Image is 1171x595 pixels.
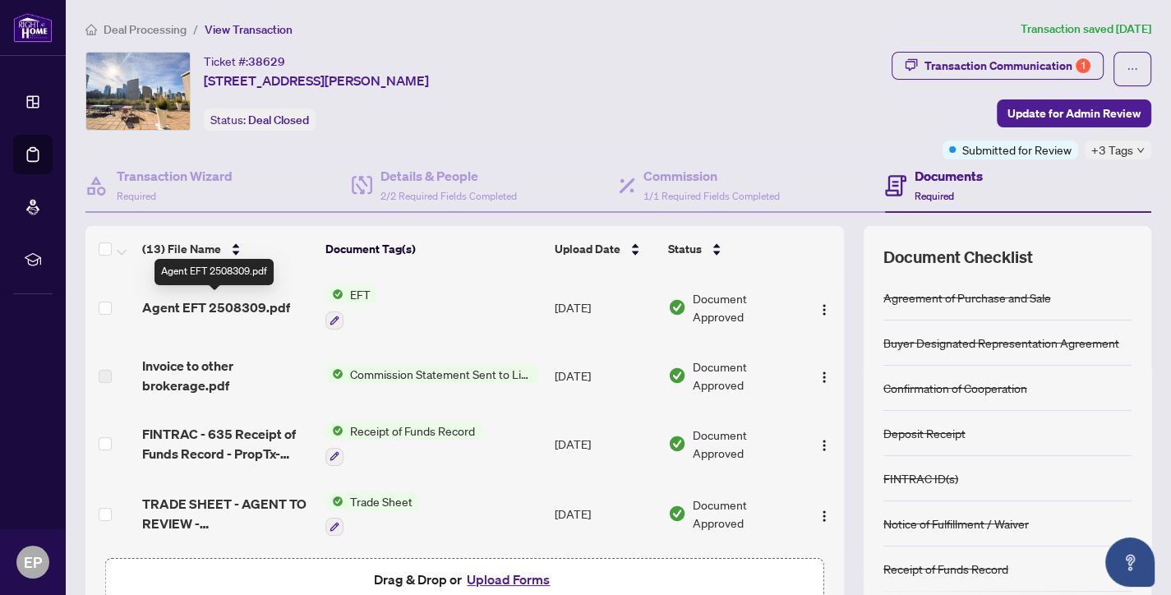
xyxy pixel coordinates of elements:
h4: Commission [643,166,780,186]
div: FINTRAC ID(s) [883,469,958,487]
div: Transaction Communication [924,53,1090,79]
span: TRADE SHEET - AGENT TO REVIEW - [PERSON_NAME]-1.pdf [142,494,312,533]
span: ellipsis [1127,63,1138,75]
span: FINTRAC - 635 Receipt of Funds Record - PropTx-OREA_[DATE] 22_22_52 1.pdf [142,424,312,464]
button: Update for Admin Review [997,99,1151,127]
span: 38629 [248,54,285,69]
button: Logo [811,431,837,457]
span: Update for Admin Review [1007,100,1141,127]
div: Confirmation of Cooperation [883,379,1027,397]
th: Status [662,226,804,272]
img: Status Icon [325,285,343,303]
span: Document Checklist [883,246,1033,269]
span: Deal Closed [248,113,309,127]
div: Agent EFT 2508309.pdf [154,259,274,285]
span: home [85,24,97,35]
span: Drag & Drop or [374,569,555,590]
button: Open asap [1105,537,1155,587]
span: Upload Date [555,240,620,258]
th: Document Tag(s) [319,226,548,272]
td: [DATE] [548,479,662,550]
img: Status Icon [325,422,343,440]
button: Status IconCommission Statement Sent to Listing Brokerage [325,365,538,383]
button: Logo [811,294,837,321]
button: Status IconReceipt of Funds Record [325,422,482,466]
span: 2/2 Required Fields Completed [380,190,517,202]
span: Document Approved [693,496,797,532]
span: Agent EFT 2508309.pdf [142,297,290,317]
span: Invoice to other brokerage.pdf [142,356,312,395]
span: +3 Tags [1091,141,1133,159]
div: Status: [204,108,316,131]
span: [STREET_ADDRESS][PERSON_NAME] [204,71,429,90]
span: EP [24,551,42,574]
span: Submitted for Review [962,141,1072,159]
span: Document Approved [693,289,797,325]
span: Receipt of Funds Record [343,422,482,440]
div: Notice of Fulfillment / Waiver [883,514,1029,533]
span: Deal Processing [104,22,187,37]
span: Document Approved [693,357,797,394]
div: Receipt of Funds Record [883,560,1008,578]
button: Upload Forms [462,569,555,590]
div: 1 [1076,58,1090,73]
th: (13) File Name [136,226,319,272]
td: [DATE] [548,343,662,408]
span: View Transaction [205,22,293,37]
th: Upload Date [548,226,662,272]
div: Agreement of Purchase and Sale [883,288,1051,307]
img: IMG-C12168560_1.jpg [86,53,190,130]
button: Transaction Communication1 [892,52,1104,80]
span: 1/1 Required Fields Completed [643,190,780,202]
li: / [193,20,198,39]
span: EFT [343,285,377,303]
span: (13) File Name [142,240,221,258]
h4: Documents [915,166,983,186]
img: Status Icon [325,492,343,510]
span: Required [117,190,156,202]
span: Required [915,190,954,202]
button: Logo [811,362,837,389]
h4: Transaction Wizard [117,166,233,186]
span: Commission Statement Sent to Listing Brokerage [343,365,538,383]
div: Buyer Designated Representation Agreement [883,334,1119,352]
td: [DATE] [548,408,662,479]
article: Transaction saved [DATE] [1021,20,1151,39]
h4: Details & People [380,166,517,186]
img: Document Status [668,298,686,316]
button: Logo [811,500,837,527]
img: Status Icon [325,365,343,383]
img: Document Status [668,505,686,523]
img: Logo [818,439,831,452]
button: Status IconEFT [325,285,377,330]
img: Logo [818,510,831,523]
img: Logo [818,371,831,384]
span: Trade Sheet [343,492,419,510]
span: Document Approved [693,426,797,462]
div: Ticket #: [204,52,285,71]
div: Deposit Receipt [883,424,966,442]
button: Status IconTrade Sheet [325,492,419,537]
span: Status [668,240,702,258]
img: Document Status [668,435,686,453]
img: Logo [818,303,831,316]
img: logo [13,12,53,43]
img: Document Status [668,367,686,385]
td: [DATE] [548,272,662,343]
span: down [1136,146,1145,155]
